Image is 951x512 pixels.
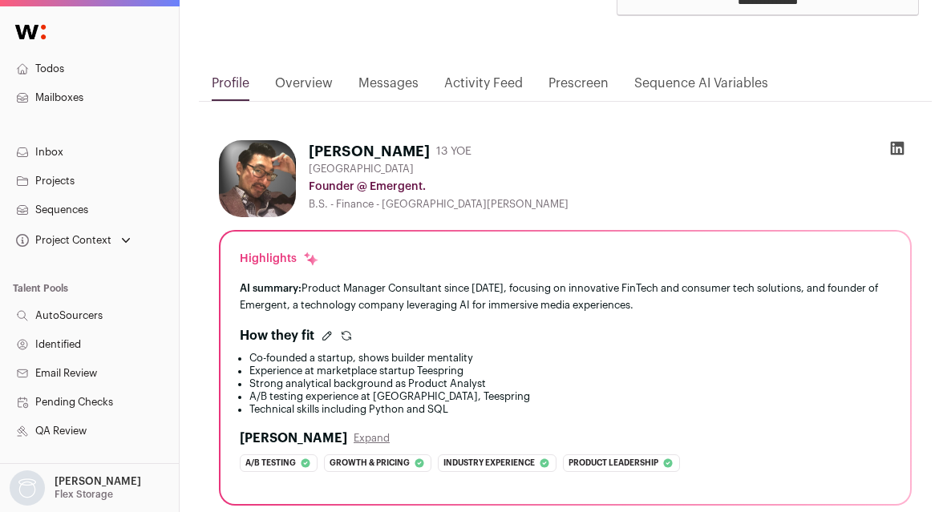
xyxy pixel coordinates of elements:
[249,377,891,390] li: Strong analytical background as Product Analyst
[309,179,912,195] div: Founder @ Emergent.
[249,365,891,377] li: Experience at marketplace startup Teespring
[354,432,390,445] button: Expand
[249,390,891,403] li: A/B testing experience at [GEOGRAPHIC_DATA], Teespring
[444,74,523,101] a: Activity Feed
[309,198,912,211] div: B.S. - Finance - [GEOGRAPHIC_DATA][PERSON_NAME]
[634,74,768,101] a: Sequence AI Variables
[275,74,333,101] a: Overview
[240,251,319,267] div: Highlights
[240,429,347,448] h2: [PERSON_NAME]
[309,163,414,175] span: [GEOGRAPHIC_DATA]
[55,488,113,501] p: Flex Storage
[13,229,134,252] button: Open dropdown
[212,74,249,101] a: Profile
[330,455,410,471] span: Growth & pricing
[309,140,430,163] h1: [PERSON_NAME]
[219,140,296,217] img: 1647e3e61440d091b96cb823921dead48afc20ed0428f5209e183a160e91881d.jpg
[10,470,45,506] img: nopic.png
[240,280,891,313] div: Product Manager Consultant since [DATE], focusing on innovative FinTech and consumer tech solutio...
[443,455,535,471] span: Industry experience
[240,283,301,293] span: AI summary:
[569,455,658,471] span: Product leadership
[249,403,891,416] li: Technical skills including Python and SQL
[240,326,314,345] h2: How they fit
[249,352,891,365] li: Co-founded a startup, shows builder mentality
[13,234,111,247] div: Project Context
[6,16,55,48] img: Wellfound
[55,475,141,488] p: [PERSON_NAME]
[6,470,144,506] button: Open dropdown
[245,455,296,471] span: A/b testing
[548,74,609,101] a: Prescreen
[436,143,471,159] div: 13 YOE
[358,74,419,101] a: Messages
